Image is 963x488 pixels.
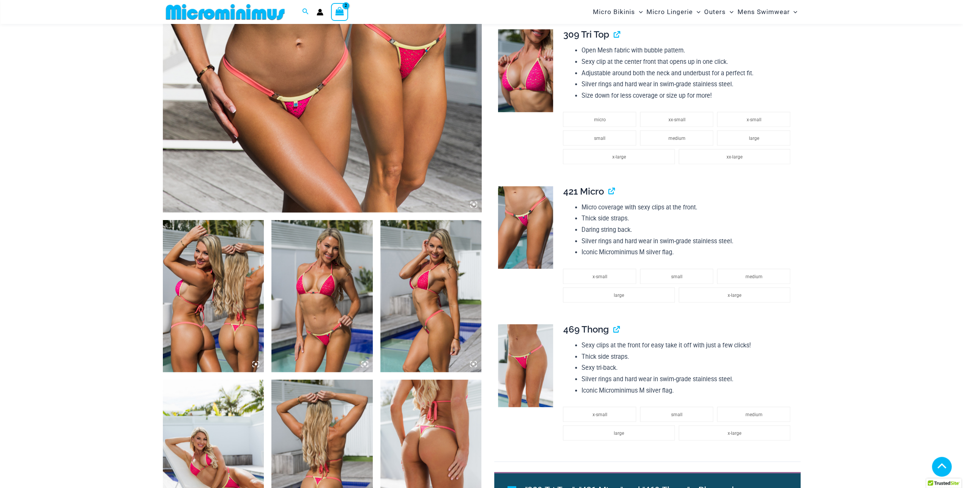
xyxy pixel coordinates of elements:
[582,224,794,236] li: Daring string back.
[563,112,636,127] li: micro
[702,2,735,22] a: OutersMenu ToggleMenu Toggle
[582,90,794,101] li: Size down for less coverage or size up for more!
[727,154,742,160] span: xx-large
[749,136,759,141] span: large
[635,2,643,22] span: Menu Toggle
[163,220,264,372] img: Tri Top Pack B
[668,117,685,122] span: xx-small
[582,56,794,68] li: Sexy clip at the center front that opens up in one click.
[645,2,702,22] a: Micro LingerieMenu ToggleMenu Toggle
[590,1,801,23] nav: Site Navigation
[592,274,607,279] span: x-small
[640,407,713,422] li: small
[745,412,762,417] span: medium
[614,431,624,436] span: large
[726,2,733,22] span: Menu Toggle
[563,130,636,146] li: small
[735,2,799,22] a: Mens SwimwearMenu ToggleMenu Toggle
[582,362,794,374] li: Sexy tri-back.
[704,2,726,22] span: Outers
[582,351,794,363] li: Thick side straps.
[582,202,794,213] li: Micro coverage with sexy clips at the front.
[594,136,605,141] span: small
[671,274,682,279] span: small
[790,2,797,22] span: Menu Toggle
[563,149,675,164] li: x-large
[746,117,761,122] span: x-small
[582,236,794,247] li: Silver rings and hard wear in swim-grade stainless steel.
[271,220,373,372] img: Bubble Mesh Highlight Pink 309 Top 469 Thong
[498,324,553,407] img: Bubble Mesh Highlight Pink 469 Thong
[563,407,636,422] li: x-small
[317,9,323,16] a: Account icon link
[693,2,700,22] span: Menu Toggle
[582,213,794,224] li: Thick side straps.
[671,412,682,417] span: small
[640,130,713,146] li: medium
[679,149,790,164] li: xx-large
[668,136,685,141] span: medium
[163,3,288,21] img: MM SHOP LOGO FLAT
[737,2,790,22] span: Mens Swimwear
[582,68,794,79] li: Adjustable around both the neck and underbust for a perfect fit.
[563,324,608,335] span: 469 Thong
[563,186,604,197] span: 421 Micro
[717,112,790,127] li: x-small
[717,130,790,146] li: large
[582,340,794,351] li: Sexy clips at the front for easy take it off with just a few clicks!
[582,45,794,56] li: Open Mesh fabric with bubble pattern.
[646,2,693,22] span: Micro Lingerie
[302,7,309,17] a: Search icon link
[498,186,553,269] img: Bubble Mesh Highlight Pink 421 Micro
[640,269,713,284] li: small
[728,431,741,436] span: x-large
[679,287,790,303] li: x-large
[563,425,675,440] li: large
[498,29,553,112] img: Bubble Mesh Highlight Pink 309 Top
[640,112,713,127] li: xx-small
[582,374,794,385] li: Silver rings and hard wear in swim-grade stainless steel.
[745,274,762,279] span: medium
[614,293,624,298] span: large
[594,117,605,122] span: micro
[563,287,675,303] li: large
[582,247,794,258] li: Iconic Microminimus M silver flag.
[331,3,348,21] a: View Shopping Cart, 2 items
[592,412,607,417] span: x-small
[717,407,790,422] li: medium
[591,2,645,22] a: Micro BikinisMenu ToggleMenu Toggle
[563,29,609,40] span: 309 Tri Top
[728,293,741,298] span: x-large
[612,154,626,160] span: x-large
[582,385,794,396] li: Iconic Microminimus M silver flag.
[717,269,790,284] li: medium
[380,220,482,372] img: Bubble Mesh Highlight Pink 309 Top 469 Thong
[593,2,635,22] span: Micro Bikinis
[563,269,636,284] li: x-small
[679,425,790,440] li: x-large
[582,79,794,90] li: Silver rings and hard wear in swim-grade stainless steel.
